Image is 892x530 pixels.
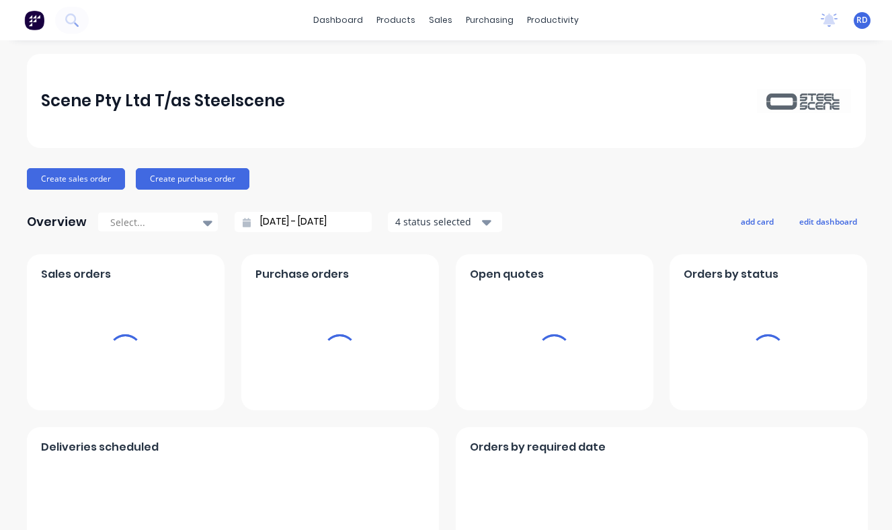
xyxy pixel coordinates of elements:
[255,266,349,282] span: Purchase orders
[470,266,544,282] span: Open quotes
[27,168,125,190] button: Create sales order
[136,168,249,190] button: Create purchase order
[395,215,480,229] div: 4 status selected
[307,10,370,30] a: dashboard
[41,439,159,455] span: Deliveries scheduled
[520,10,585,30] div: productivity
[422,10,459,30] div: sales
[470,439,606,455] span: Orders by required date
[790,213,866,230] button: edit dashboard
[732,213,782,230] button: add card
[27,209,87,235] div: Overview
[41,266,111,282] span: Sales orders
[370,10,422,30] div: products
[459,10,520,30] div: purchasing
[757,89,851,112] img: Scene Pty Ltd T/as Steelscene
[41,87,285,114] div: Scene Pty Ltd T/as Steelscene
[388,212,502,232] button: 4 status selected
[24,10,44,30] img: Factory
[856,14,868,26] span: RD
[684,266,778,282] span: Orders by status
